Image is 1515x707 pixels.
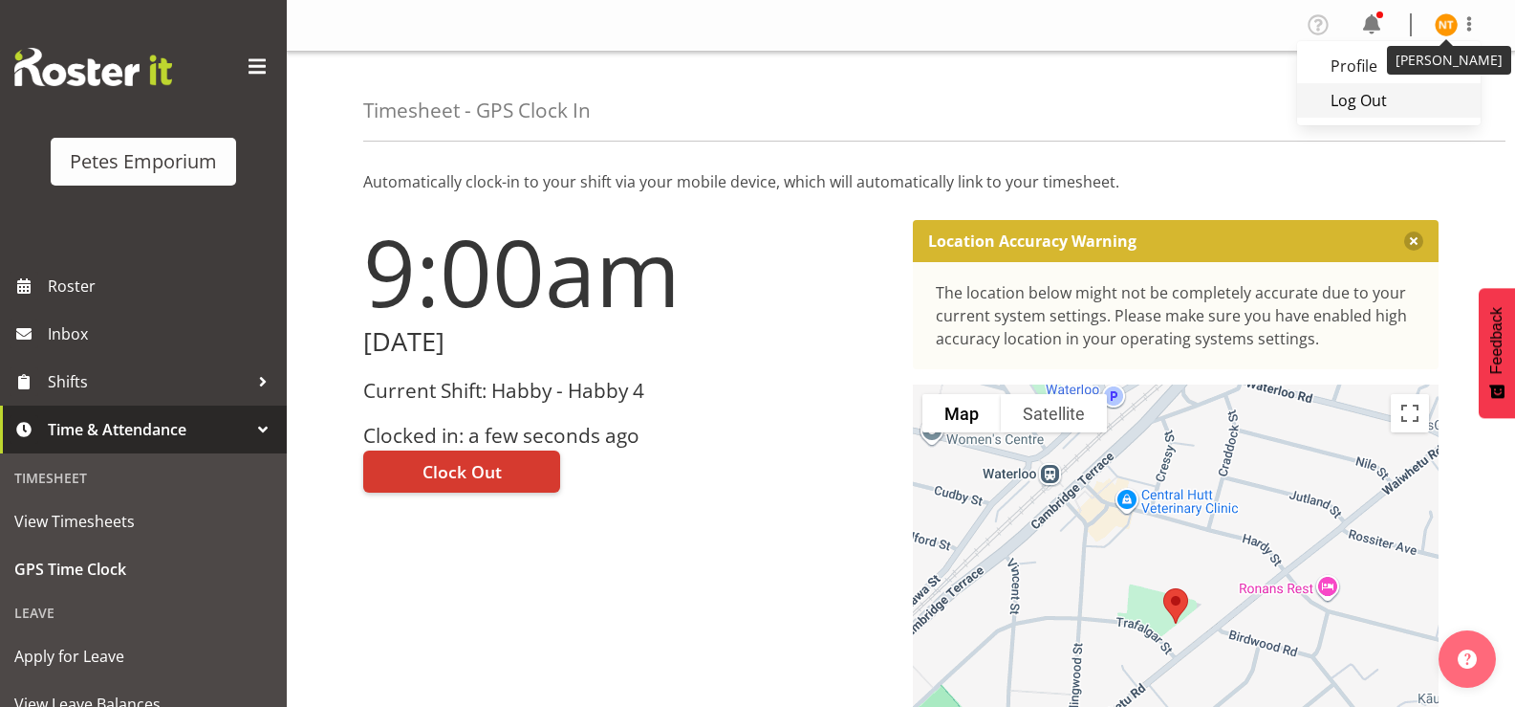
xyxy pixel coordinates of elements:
button: Show satellite imagery [1001,394,1107,432]
button: Clock Out [363,451,560,493]
a: View Timesheets [5,497,282,545]
h4: Timesheet - GPS Clock In [363,99,591,122]
div: Petes Emporium [70,147,217,176]
span: Shifts [48,367,249,396]
span: Inbox [48,320,277,348]
span: Apply for Leave [14,642,272,671]
span: Clock Out [422,459,502,484]
p: Automatically clock-in to your shift via your mobile device, which will automatically link to you... [363,170,1439,193]
button: Show street map [922,394,1001,432]
span: View Timesheets [14,507,272,536]
div: Timesheet [5,458,282,497]
img: help-xxl-2.png [1458,650,1477,669]
h3: Clocked in: a few seconds ago [363,425,890,447]
a: Log Out [1297,83,1481,118]
span: Roster [48,272,277,300]
a: GPS Time Clock [5,545,282,593]
div: The location below might not be completely accurate due to your current system settings. Please m... [936,281,1417,350]
h3: Current Shift: Habby - Habby 4 [363,380,890,402]
img: Rosterit website logo [14,48,172,86]
span: Time & Attendance [48,415,249,444]
div: Leave [5,593,282,632]
p: Location Accuracy Warning [928,232,1136,251]
h2: [DATE] [363,327,890,357]
a: Profile [1297,49,1481,83]
button: Close message [1404,232,1423,251]
span: GPS Time Clock [14,555,272,584]
span: Feedback [1488,307,1505,374]
a: Apply for Leave [5,632,282,680]
img: nicole-thomson8388.jpg [1435,13,1458,36]
button: Feedback - Show survey [1479,288,1515,418]
button: Toggle fullscreen view [1391,394,1429,432]
h1: 9:00am [363,220,890,323]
